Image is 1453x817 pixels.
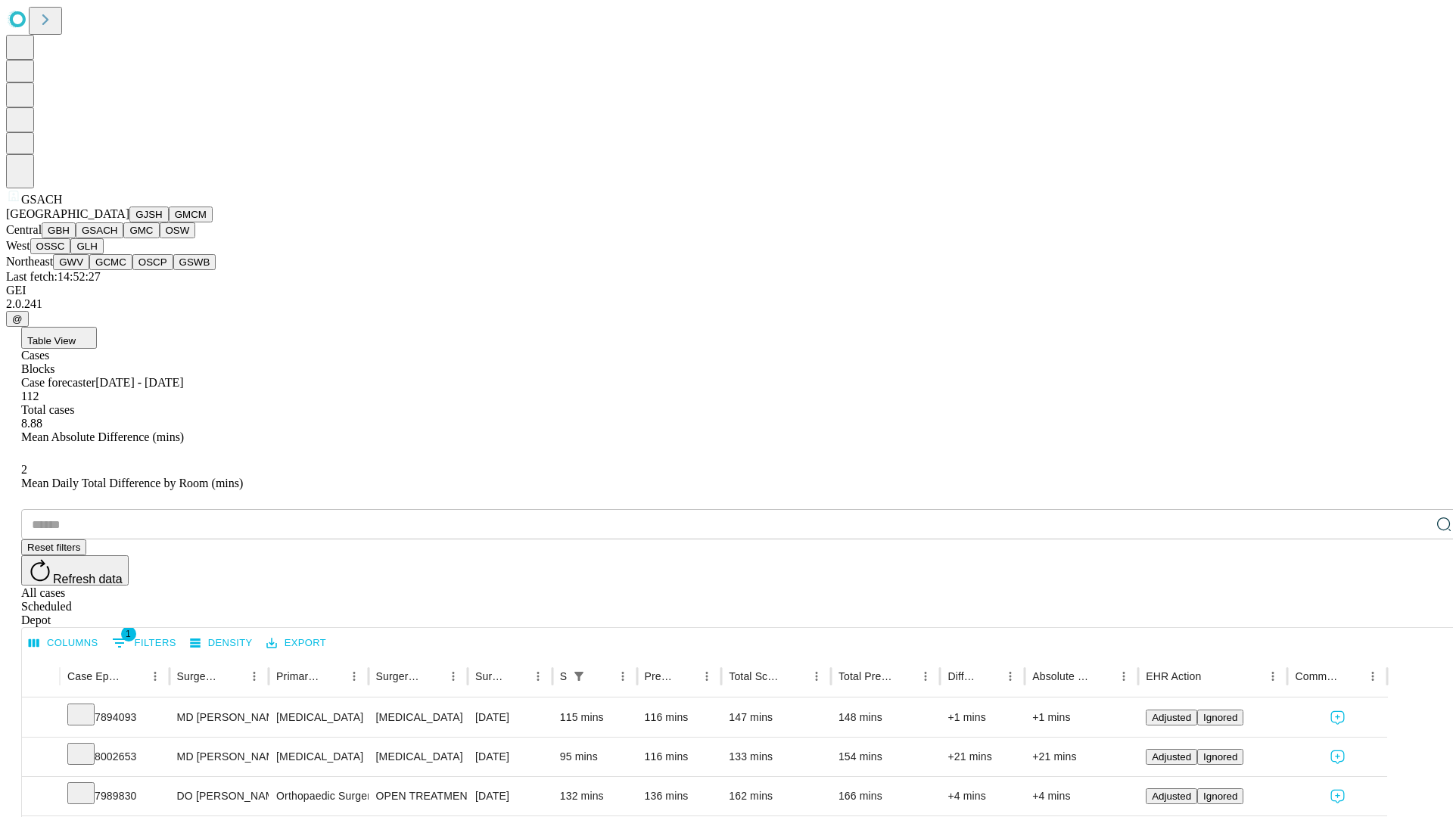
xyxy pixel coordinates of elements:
[475,698,545,737] div: [DATE]
[27,542,80,553] span: Reset filters
[67,777,162,815] div: 7989830
[475,670,505,682] div: Surgery Date
[839,777,933,815] div: 166 mins
[675,666,696,687] button: Sort
[322,666,344,687] button: Sort
[21,193,62,206] span: GSACH
[70,238,103,254] button: GLH
[21,430,184,443] span: Mean Absolute Difference (mins)
[123,222,159,238] button: GMC
[560,698,630,737] div: 115 mins
[915,666,936,687] button: Menu
[6,255,53,268] span: Northeast
[30,784,52,810] button: Expand
[67,738,162,776] div: 8002653
[30,238,71,254] button: OSSC
[947,738,1017,776] div: +21 mins
[839,698,933,737] div: 148 mins
[1197,788,1243,804] button: Ignored
[30,744,52,771] button: Expand
[21,390,39,402] span: 112
[612,666,633,687] button: Menu
[506,666,527,687] button: Sort
[947,698,1017,737] div: +1 mins
[645,670,674,682] div: Predicted In Room Duration
[6,297,1447,311] div: 2.0.241
[53,573,123,586] span: Refresh data
[376,670,420,682] div: Surgery Name
[6,284,1447,297] div: GEI
[276,777,360,815] div: Orthopaedic Surgery
[475,738,545,776] div: [DATE]
[6,223,42,236] span: Central
[1152,712,1191,723] span: Adjusted
[1000,666,1021,687] button: Menu
[67,698,162,737] div: 7894093
[186,632,257,655] button: Density
[1032,670,1091,682] div: Absolute Difference
[76,222,123,238] button: GSACH
[129,207,169,222] button: GJSH
[839,738,933,776] div: 154 mins
[806,666,827,687] button: Menu
[27,335,76,346] span: Table View
[443,666,464,687] button: Menu
[344,666,365,687] button: Menu
[1092,666,1113,687] button: Sort
[729,698,823,737] div: 147 mins
[121,626,136,641] span: 1
[276,670,320,682] div: Primary Service
[560,738,630,776] div: 95 mins
[475,777,545,815] div: [DATE]
[21,376,95,389] span: Case forecaster
[21,477,243,489] span: Mean Daily Total Difference by Room (mins)
[947,670,977,682] div: Difference
[1146,710,1197,725] button: Adjusted
[6,270,101,283] span: Last fetch: 14:52:27
[21,555,129,586] button: Refresh data
[376,738,460,776] div: [MEDICAL_DATA]
[527,666,549,687] button: Menu
[21,539,86,555] button: Reset filters
[177,698,261,737] div: MD [PERSON_NAME] [PERSON_NAME] Md
[160,222,196,238] button: OSW
[244,666,265,687] button: Menu
[1113,666,1134,687] button: Menu
[568,666,590,687] button: Show filters
[1146,670,1201,682] div: EHR Action
[67,670,122,682] div: Case Epic Id
[1146,788,1197,804] button: Adjusted
[177,777,261,815] div: DO [PERSON_NAME] [PERSON_NAME] Do
[222,666,244,687] button: Sort
[422,666,443,687] button: Sort
[173,254,216,270] button: GSWB
[1032,698,1131,737] div: +1 mins
[729,777,823,815] div: 162 mins
[729,738,823,776] div: 133 mins
[1203,666,1224,687] button: Sort
[89,254,132,270] button: GCMC
[568,666,590,687] div: 1 active filter
[376,698,460,737] div: [MEDICAL_DATA]
[42,222,76,238] button: GBH
[785,666,806,687] button: Sort
[645,698,714,737] div: 116 mins
[177,738,261,776] div: MD [PERSON_NAME] [PERSON_NAME] Md
[376,777,460,815] div: OPEN TREATMENT [MEDICAL_DATA] SHAFT INTERMEDULLARY IMPLANT
[276,738,360,776] div: [MEDICAL_DATA]
[729,670,783,682] div: Total Scheduled Duration
[1341,666,1362,687] button: Sort
[108,631,180,655] button: Show filters
[12,313,23,325] span: @
[1203,751,1237,763] span: Ignored
[53,254,89,270] button: GWV
[1295,670,1339,682] div: Comments
[6,239,30,252] span: West
[560,670,567,682] div: Scheduled In Room Duration
[645,777,714,815] div: 136 mins
[169,207,213,222] button: GMCM
[1197,749,1243,765] button: Ignored
[123,666,145,687] button: Sort
[1032,777,1131,815] div: +4 mins
[177,670,221,682] div: Surgeon Name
